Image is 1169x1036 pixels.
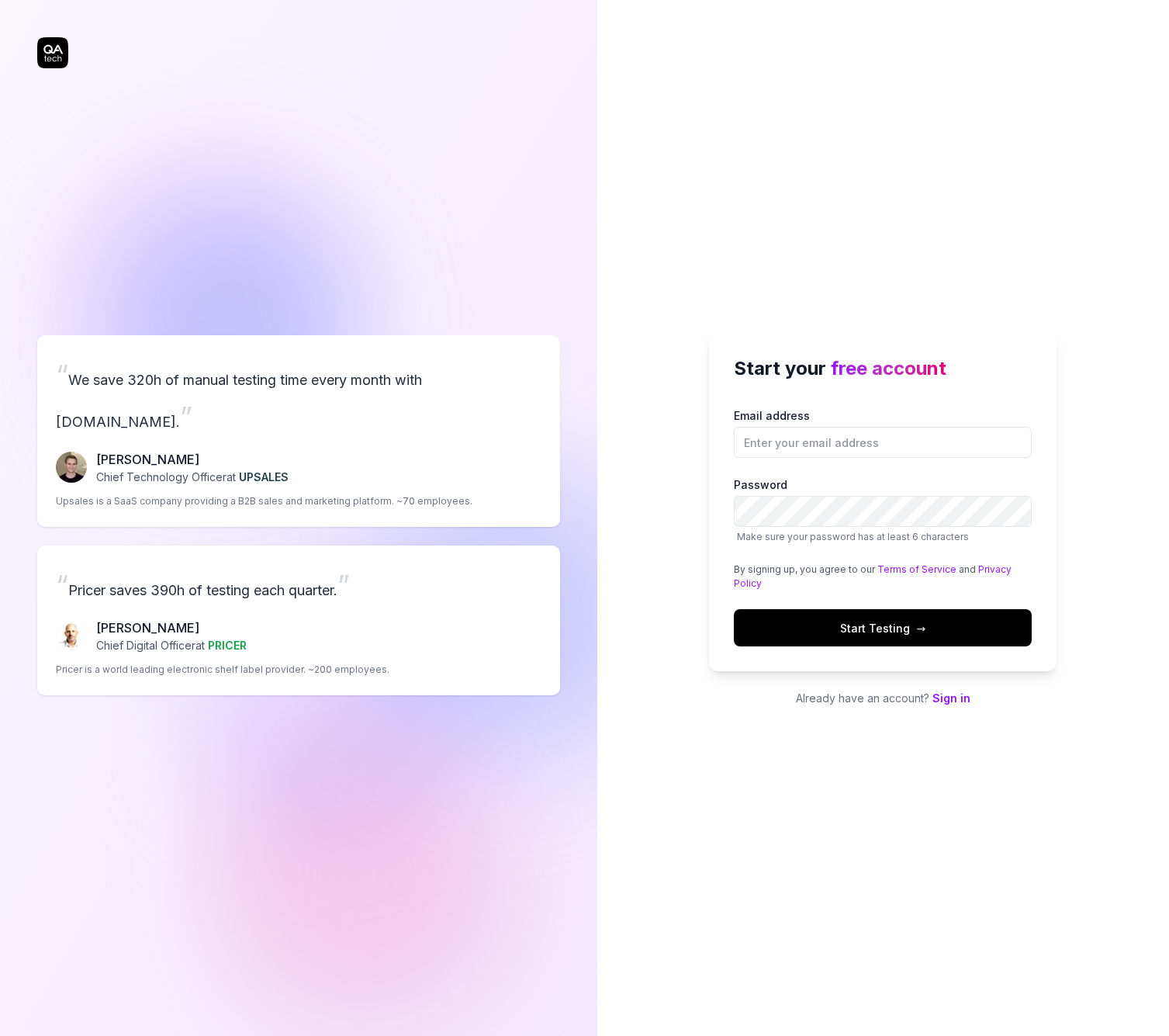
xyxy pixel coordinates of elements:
[96,469,289,485] p: Chief Technology Officer at
[877,563,956,575] a: Terms of Service
[734,496,1032,527] input: PasswordMake sure your password has at least 6 characters
[37,546,560,695] a: “Pricer saves 390h of testing each quarter.”Chris Chalkitis[PERSON_NAME]Chief Digital Officerat P...
[734,407,1032,458] label: Email address
[56,452,87,483] img: Fredrik Seidl
[56,663,389,677] p: Pricer is a world leading electronic shelf label provider. ~200 employees.
[56,358,68,392] span: “
[734,563,1032,591] div: By signing up, you agree to our and
[734,476,1032,544] label: Password
[337,568,350,602] span: ”
[734,609,1032,646] button: Start Testing→
[96,618,247,637] p: [PERSON_NAME]
[56,354,541,438] p: We save 320h of manual testing time every month with [DOMAIN_NAME].
[734,427,1032,458] input: Email address
[56,494,472,508] p: Upsales is a SaaS company providing a B2B sales and marketing platform. ~70 employees.
[96,637,247,653] p: Chief Digital Officer at
[239,470,289,483] span: UPSALES
[37,335,560,527] a: “We save 320h of manual testing time every month with [DOMAIN_NAME].”Fredrik Seidl[PERSON_NAME]Ch...
[737,531,969,542] span: Make sure your password has at least 6 characters
[709,690,1057,706] p: Already have an account?
[180,400,192,434] span: ”
[831,357,946,379] span: free account
[96,450,289,469] p: [PERSON_NAME]
[56,568,68,602] span: “
[208,639,247,652] span: PRICER
[56,564,541,606] p: Pricer saves 390h of testing each quarter.
[932,691,970,705] a: Sign in
[734,355,1032,383] h2: Start your
[56,620,87,651] img: Chris Chalkitis
[840,620,925,636] span: Start Testing
[916,620,925,636] span: →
